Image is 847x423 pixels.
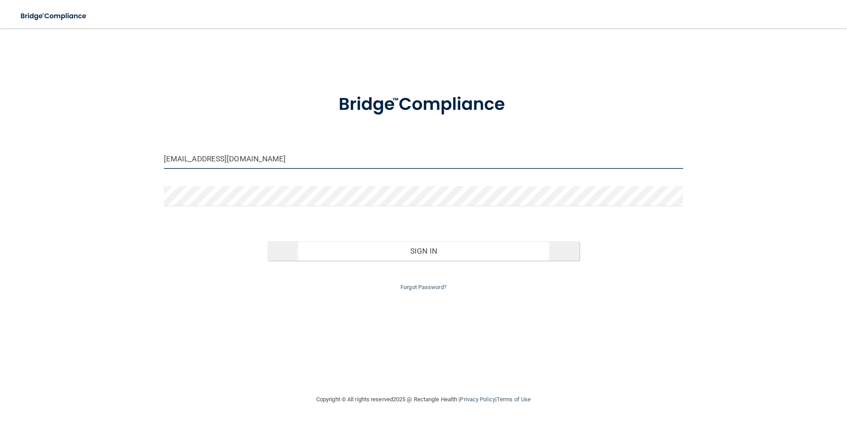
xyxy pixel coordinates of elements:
[268,241,579,261] button: Sign In
[694,360,836,396] iframe: Drift Widget Chat Controller
[164,149,684,169] input: Email
[497,396,531,403] a: Terms of Use
[320,82,527,128] img: bridge_compliance_login_screen.278c3ca4.svg
[13,7,95,25] img: bridge_compliance_login_screen.278c3ca4.svg
[262,385,585,414] div: Copyright © All rights reserved 2025 @ Rectangle Health | |
[460,396,495,403] a: Privacy Policy
[400,284,447,290] a: Forgot Password?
